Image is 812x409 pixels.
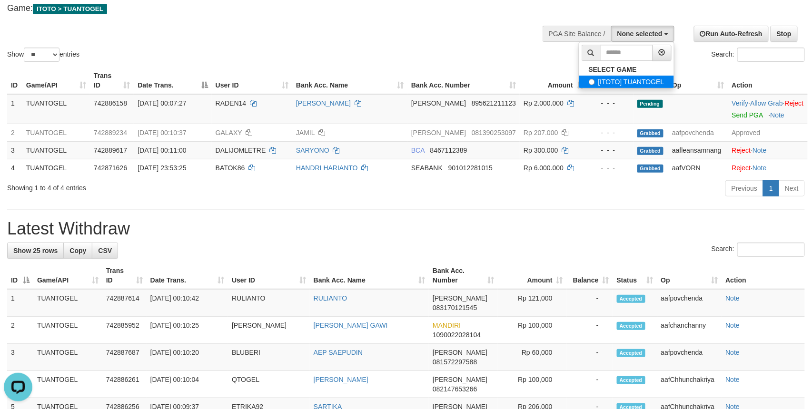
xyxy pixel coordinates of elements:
td: [DATE] 00:10:42 [147,289,228,317]
span: [PERSON_NAME] [411,99,466,107]
span: Copy 081390253097 to clipboard [472,129,516,136]
a: Note [771,111,785,119]
span: Accepted [617,349,645,357]
a: Note [753,164,767,172]
a: Send PGA [732,111,763,119]
td: 742887687 [102,344,147,371]
td: 742886261 [102,371,147,398]
td: 2 [7,124,22,141]
td: aafpovchenda [657,289,722,317]
button: Open LiveChat chat widget [4,4,32,32]
td: Rp 60,000 [498,344,567,371]
td: Rp 100,000 [498,317,567,344]
input: [ITOTO] TUANTOGEL [589,79,595,85]
td: [DATE] 00:10:04 [147,371,228,398]
td: 1 [7,289,33,317]
span: Copy 1090022028104 to clipboard [433,331,481,339]
a: Note [726,321,740,329]
th: Date Trans.: activate to sort column descending [134,67,211,94]
th: Amount: activate to sort column ascending [520,67,587,94]
span: Copy [69,247,86,254]
th: Bank Acc. Number: activate to sort column ascending [429,262,498,289]
span: BATOK86 [216,164,245,172]
td: TUANTOGEL [22,94,90,124]
a: RULIANTO [314,294,347,302]
span: Copy 8467112389 to clipboard [430,146,467,154]
div: Showing 1 to 4 of 4 entries [7,179,331,193]
a: Show 25 rows [7,243,64,259]
span: BCA [411,146,425,154]
a: SELECT GAME [579,63,674,76]
td: · · [728,94,808,124]
select: Showentries [24,48,59,62]
a: SARYONO [296,146,329,154]
td: TUANTOGEL [33,317,102,344]
a: Reject [732,146,751,154]
td: Rp 100,000 [498,371,567,398]
th: Op: activate to sort column ascending [668,67,728,94]
span: SEABANK [411,164,443,172]
span: [PERSON_NAME] [433,294,487,302]
span: Rp 300.000 [524,146,558,154]
div: PGA Site Balance / [543,26,611,42]
a: Note [753,146,767,154]
span: CSV [98,247,112,254]
a: Reject [785,99,804,107]
td: · [728,159,808,176]
th: Bank Acc. Name: activate to sort column ascending [292,67,407,94]
div: - - - [591,146,630,155]
span: Show 25 rows [13,247,58,254]
th: Date Trans.: activate to sort column ascending [147,262,228,289]
span: Copy 083170121545 to clipboard [433,304,477,312]
a: Allow Grab [751,99,783,107]
td: [DATE] 00:10:20 [147,344,228,371]
span: DALIJOMLETRE [216,146,266,154]
a: [PERSON_NAME] [314,376,368,383]
span: [DATE] 00:07:27 [138,99,186,107]
a: Note [726,349,740,356]
span: Accepted [617,376,645,384]
span: 742886158 [94,99,127,107]
span: GALAXY [216,129,242,136]
span: MANDIRI [433,321,461,329]
td: - [567,371,613,398]
td: aafChhunchakriya [657,371,722,398]
span: 742889617 [94,146,127,154]
a: Run Auto-Refresh [694,26,769,42]
td: [DATE] 00:10:25 [147,317,228,344]
label: Show entries [7,48,79,62]
a: AEP SAEPUDIN [314,349,363,356]
td: Approved [728,124,808,141]
td: TUANTOGEL [33,344,102,371]
td: aafpovchenda [657,344,722,371]
th: Action [728,67,808,94]
h1: Latest Withdraw [7,219,805,238]
h4: Game: [7,4,532,13]
td: 742885952 [102,317,147,344]
a: Stop [771,26,798,42]
th: Action [722,262,805,289]
span: [DATE] 00:10:37 [138,129,186,136]
span: Copy 082147653266 to clipboard [433,385,477,393]
td: - [567,289,613,317]
th: User ID: activate to sort column ascending [212,67,292,94]
td: [PERSON_NAME] [228,317,310,344]
a: JAMIL [296,129,315,136]
span: ITOTO > TUANTOGEL [33,4,107,14]
td: 3 [7,344,33,371]
th: Game/API: activate to sort column ascending [22,67,90,94]
b: SELECT GAME [589,66,637,73]
span: Copy 895621211123 to clipboard [472,99,516,107]
a: Next [779,180,805,196]
a: Note [726,376,740,383]
th: ID: activate to sort column descending [7,262,33,289]
span: Copy 081572297588 to clipboard [433,358,477,366]
label: [ITOTO] TUANTOGEL [579,76,674,88]
span: RADEN14 [216,99,247,107]
td: TUANTOGEL [33,371,102,398]
a: Previous [725,180,763,196]
div: - - - [591,128,630,137]
td: BLUBERI [228,344,310,371]
span: Grabbed [637,129,664,137]
td: RULIANTO [228,289,310,317]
